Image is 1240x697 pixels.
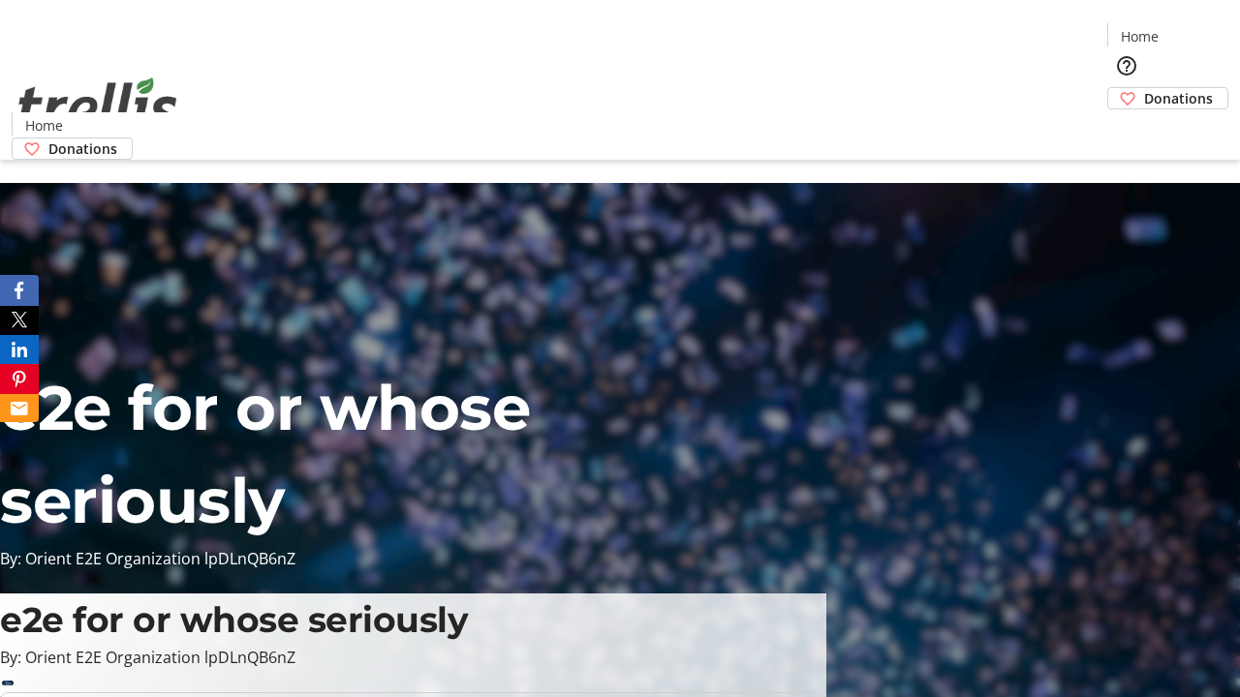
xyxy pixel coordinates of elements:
[1107,46,1146,85] button: Help
[1144,88,1213,108] span: Donations
[13,115,75,136] a: Home
[12,137,133,160] a: Donations
[1108,26,1170,46] a: Home
[1107,109,1146,148] button: Cart
[1121,26,1159,46] span: Home
[12,56,184,153] img: Orient E2E Organization lpDLnQB6nZ's Logo
[1107,87,1228,109] a: Donations
[25,115,63,136] span: Home
[48,138,117,159] span: Donations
